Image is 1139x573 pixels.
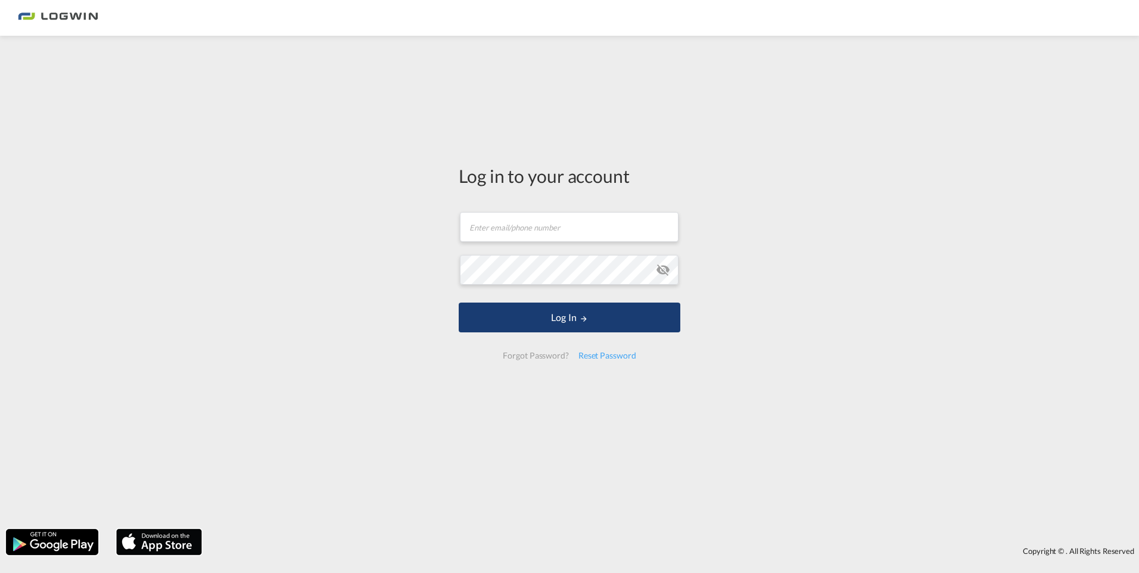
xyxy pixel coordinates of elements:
div: Forgot Password? [498,345,573,366]
img: bc73a0e0d8c111efacd525e4c8ad7d32.png [18,5,98,32]
input: Enter email/phone number [460,212,679,242]
div: Copyright © . All Rights Reserved [208,541,1139,561]
div: Reset Password [574,345,641,366]
md-icon: icon-eye-off [656,263,670,277]
div: Log in to your account [459,163,680,188]
img: apple.png [115,528,203,556]
img: google.png [5,528,99,556]
button: LOGIN [459,303,680,332]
